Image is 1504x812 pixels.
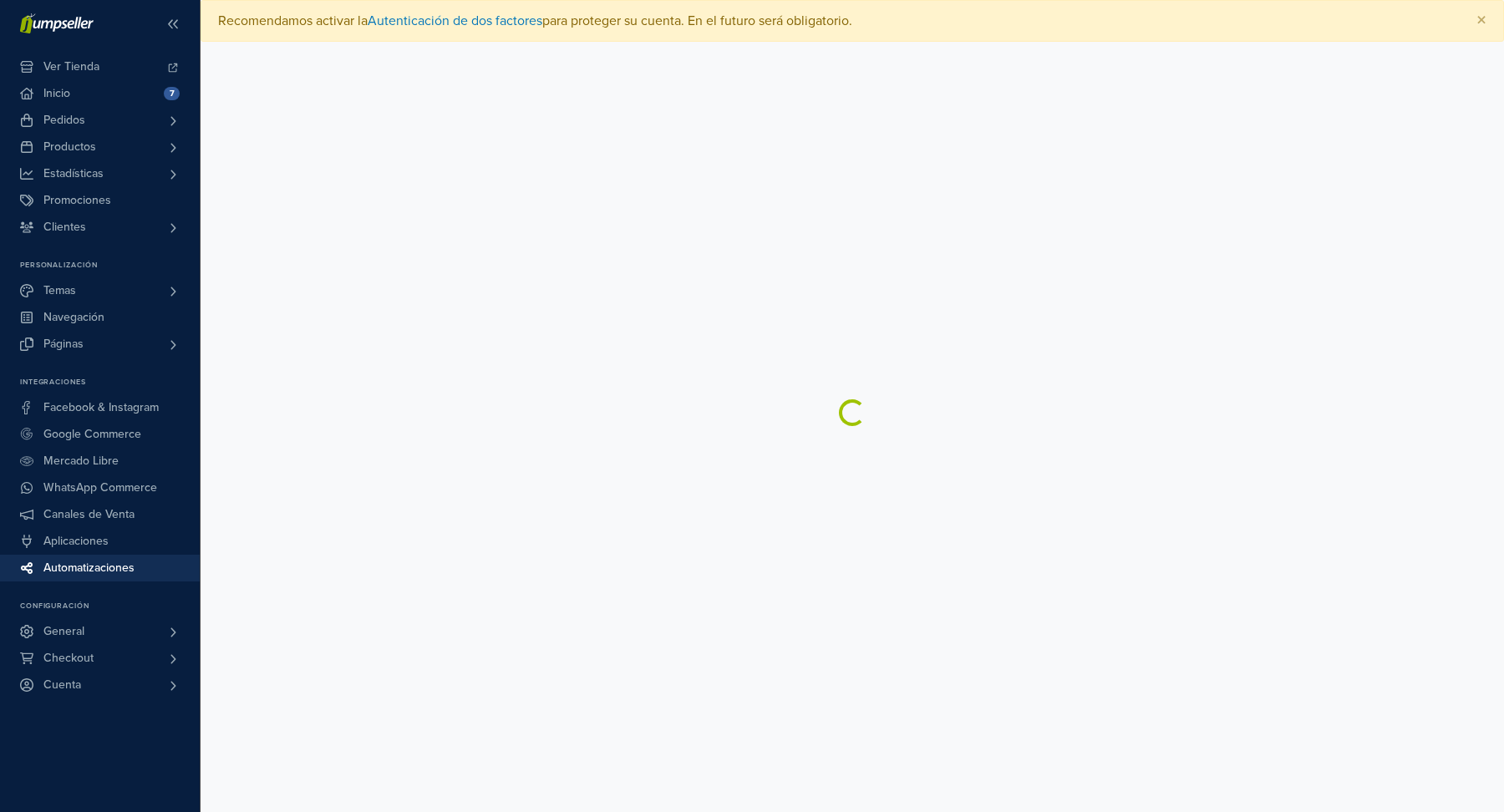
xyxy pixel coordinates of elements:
[43,134,96,160] span: Productos
[164,87,180,100] span: 7
[43,618,84,645] span: General
[43,448,119,475] span: Mercado Libre
[20,378,200,388] p: Integraciones
[43,214,86,241] span: Clientes
[43,53,99,80] span: Ver Tienda
[1460,1,1503,41] button: Close
[43,277,76,304] span: Temas
[43,475,157,501] span: WhatsApp Commerce
[43,501,135,528] span: Canales de Venta
[1476,8,1486,33] span: ×
[43,331,84,358] span: Páginas
[43,645,94,672] span: Checkout
[43,421,141,448] span: Google Commerce
[43,304,104,331] span: Navegación
[43,528,109,555] span: Aplicaciones
[43,394,159,421] span: Facebook & Instagram
[43,160,104,187] span: Estadísticas
[20,261,200,271] p: Personalización
[43,672,81,698] span: Cuenta
[43,80,70,107] span: Inicio
[43,187,111,214] span: Promociones
[20,601,200,612] p: Configuración
[43,107,85,134] span: Pedidos
[43,555,135,581] span: Automatizaciones
[368,13,542,29] a: Autenticación de dos factores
